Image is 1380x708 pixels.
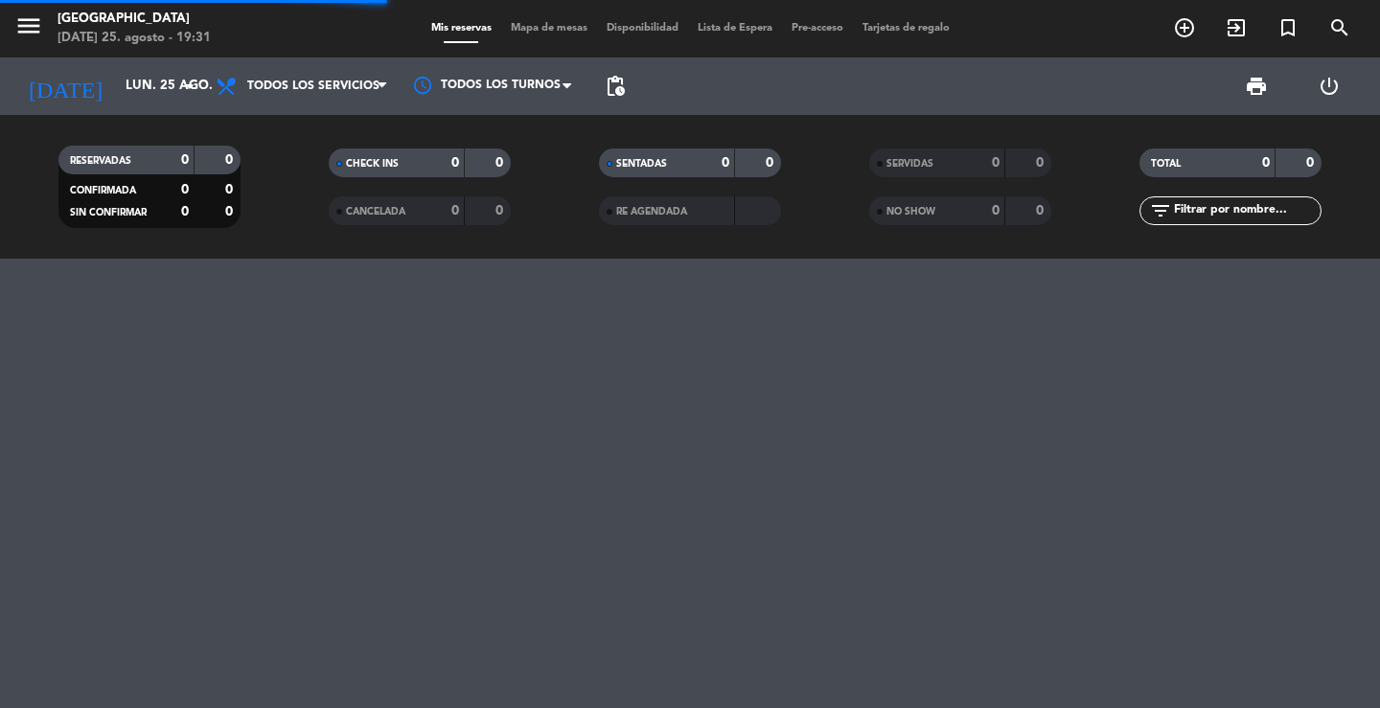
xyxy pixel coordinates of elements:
span: print [1245,75,1268,98]
span: pending_actions [604,75,627,98]
span: SERVIDAS [886,159,933,169]
strong: 0 [992,156,1000,170]
strong: 0 [1036,156,1047,170]
span: Mapa de mesas [501,23,597,34]
strong: 0 [1262,156,1270,170]
span: RE AGENDADA [616,207,687,217]
strong: 0 [722,156,729,170]
span: Mis reservas [422,23,501,34]
i: [DATE] [14,65,116,107]
i: arrow_drop_down [178,75,201,98]
i: add_circle_outline [1173,16,1196,39]
strong: 0 [225,205,237,218]
input: Filtrar por nombre... [1172,200,1321,221]
strong: 0 [225,153,237,167]
i: filter_list [1149,199,1172,222]
strong: 0 [1306,156,1318,170]
span: Lista de Espera [688,23,782,34]
strong: 0 [181,183,189,196]
div: [DATE] 25. agosto - 19:31 [57,29,211,48]
span: CANCELADA [346,207,405,217]
span: TOTAL [1151,159,1181,169]
i: search [1328,16,1351,39]
span: Todos los servicios [247,80,379,93]
span: Pre-acceso [782,23,853,34]
strong: 0 [181,153,189,167]
strong: 0 [1036,204,1047,217]
strong: 0 [495,204,507,217]
i: menu [14,11,43,40]
strong: 0 [225,183,237,196]
span: NO SHOW [886,207,935,217]
strong: 0 [181,205,189,218]
span: Tarjetas de regalo [853,23,959,34]
span: CONFIRMADA [70,186,136,195]
button: menu [14,11,43,47]
span: CHECK INS [346,159,399,169]
strong: 0 [451,156,459,170]
strong: 0 [451,204,459,217]
span: Disponibilidad [597,23,688,34]
i: power_settings_new [1318,75,1341,98]
div: LOG OUT [1293,57,1366,115]
i: exit_to_app [1225,16,1248,39]
span: RESERVADAS [70,156,131,166]
strong: 0 [992,204,1000,217]
span: SENTADAS [616,159,667,169]
strong: 0 [495,156,507,170]
span: SIN CONFIRMAR [70,208,147,217]
i: turned_in_not [1276,16,1299,39]
strong: 0 [766,156,777,170]
div: [GEOGRAPHIC_DATA] [57,10,211,29]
